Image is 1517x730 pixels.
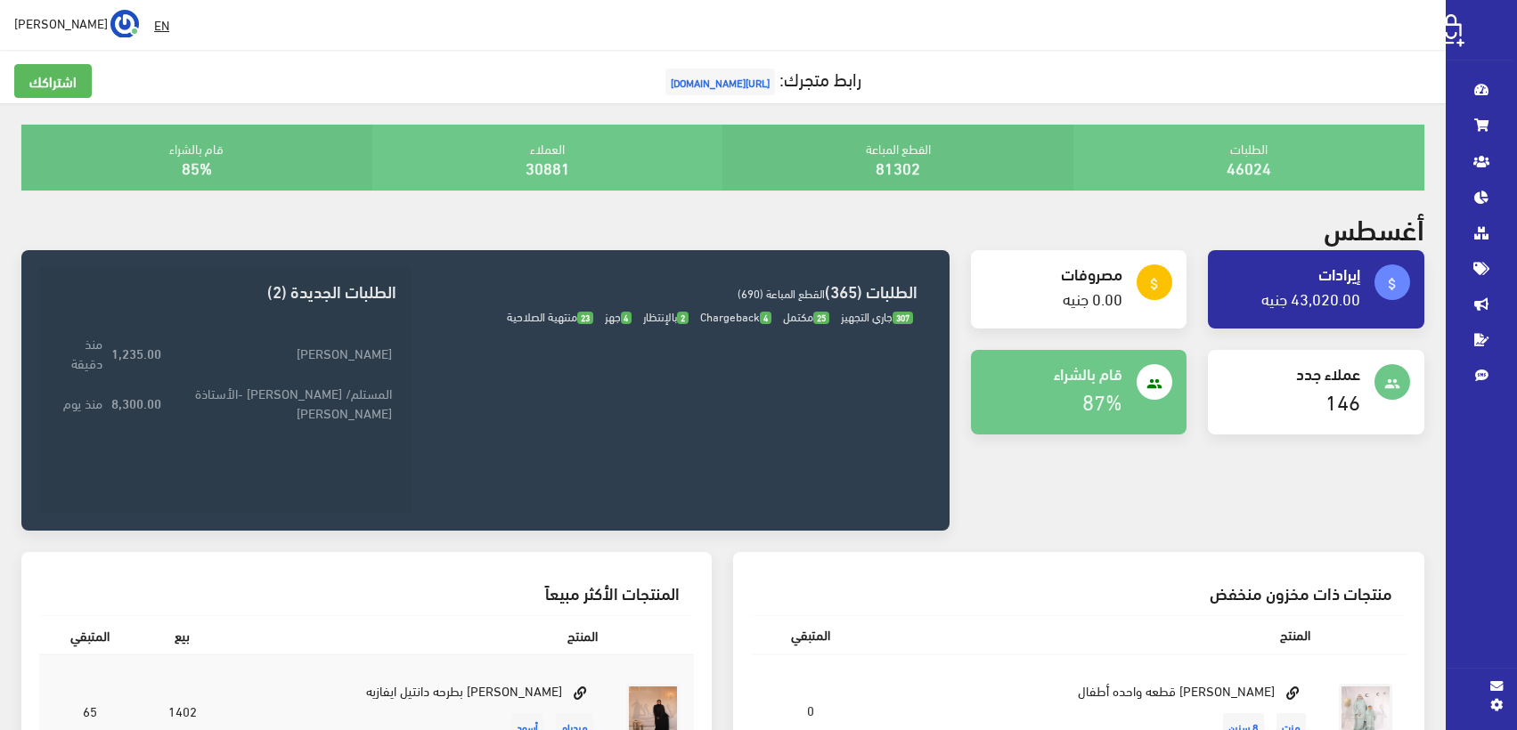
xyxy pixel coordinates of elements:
[1222,364,1359,382] h4: عملاء جدد
[869,615,1325,653] th: المنتج
[1384,276,1400,292] i: attach_money
[21,125,372,191] div: قام بالشراء
[783,305,829,327] span: مكتمل
[1063,283,1122,312] a: 0.00 جنيه
[1222,264,1359,282] h4: إيرادات
[53,328,107,377] td: منذ دقيقة
[1325,381,1360,419] a: 146
[1227,152,1271,182] a: 46024
[140,615,224,654] th: بيع
[985,364,1122,382] h4: قام بالشراء
[643,305,689,327] span: بالإنتظار
[813,312,829,325] span: 25
[1324,212,1424,243] h2: أغسطس
[372,125,723,191] div: العملاء
[605,305,632,327] span: جهز
[53,584,680,601] h3: المنتجات الأكثر مبيعاً
[111,343,161,362] strong: 1,235.00
[621,312,632,325] span: 4
[1082,381,1122,419] a: 87%
[722,125,1073,191] div: القطع المباعة
[751,615,869,653] th: المتبقي
[665,69,775,95] span: [URL][DOMAIN_NAME]
[147,9,176,41] a: EN
[39,615,140,654] th: المتبقي
[661,61,861,94] a: رابط متجرك:[URL][DOMAIN_NAME]
[110,10,139,38] img: ...
[1384,376,1400,392] i: people
[1146,376,1162,392] i: people
[577,312,593,325] span: 23
[53,282,396,299] h3: الطلبات الجديدة (2)
[154,13,169,36] u: EN
[876,152,920,182] a: 81302
[507,305,593,327] span: منتهية الصلاحية
[14,12,108,34] span: [PERSON_NAME]
[677,312,689,325] span: 2
[166,377,396,426] td: المستلم/ [PERSON_NAME] -الأستاذة [PERSON_NAME]
[426,282,918,299] h3: الطلبات (365)
[225,615,613,654] th: المنتج
[1073,125,1424,191] div: الطلبات
[166,328,396,377] td: [PERSON_NAME]
[893,312,913,325] span: 307
[700,305,771,327] span: Chargeback
[182,152,212,182] a: 85%
[1261,283,1360,312] a: 43,020.00 جنيه
[111,393,161,412] strong: 8,300.00
[14,9,139,37] a: ... [PERSON_NAME]
[53,377,107,426] td: منذ يوم
[765,584,1391,601] h3: منتجات ذات مخزون منخفض
[14,64,92,98] a: اشتراكك
[760,312,771,325] span: 4
[1146,276,1162,292] i: attach_money
[985,264,1122,282] h4: مصروفات
[738,282,825,304] span: القطع المباعة (690)
[526,152,570,182] a: 30881
[841,305,913,327] span: جاري التجهيز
